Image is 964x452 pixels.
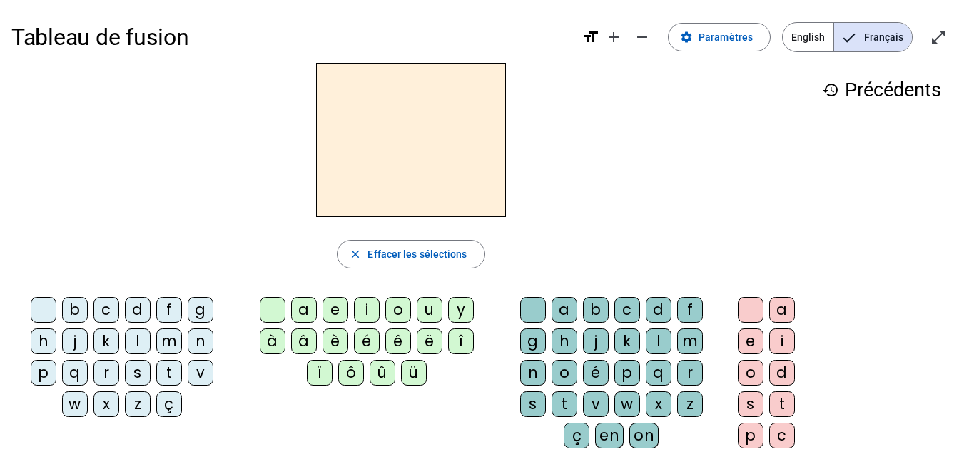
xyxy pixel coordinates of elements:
[699,29,753,46] span: Paramètres
[156,297,182,323] div: f
[93,391,119,417] div: x
[31,360,56,386] div: p
[552,328,577,354] div: h
[677,391,703,417] div: z
[520,328,546,354] div: g
[125,297,151,323] div: d
[583,360,609,386] div: é
[93,297,119,323] div: c
[370,360,395,386] div: û
[349,248,362,261] mat-icon: close
[628,23,656,51] button: Diminuer la taille de la police
[62,297,88,323] div: b
[738,391,763,417] div: s
[583,391,609,417] div: v
[552,391,577,417] div: t
[417,328,442,354] div: ë
[338,360,364,386] div: ô
[323,297,348,323] div: e
[125,328,151,354] div: l
[188,328,213,354] div: n
[582,29,599,46] mat-icon: format_size
[738,423,763,448] div: p
[646,328,671,354] div: l
[564,423,589,448] div: ç
[448,297,474,323] div: y
[680,31,693,44] mat-icon: settings
[337,240,484,268] button: Effacer les sélections
[188,297,213,323] div: g
[614,360,640,386] div: p
[31,328,56,354] div: h
[677,328,703,354] div: m
[738,360,763,386] div: o
[738,328,763,354] div: e
[646,391,671,417] div: x
[385,297,411,323] div: o
[156,328,182,354] div: m
[552,360,577,386] div: o
[634,29,651,46] mat-icon: remove
[62,360,88,386] div: q
[599,23,628,51] button: Augmenter la taille de la police
[307,360,333,386] div: ï
[93,360,119,386] div: r
[834,23,912,51] span: Français
[677,297,703,323] div: f
[783,23,833,51] span: English
[188,360,213,386] div: v
[614,297,640,323] div: c
[552,297,577,323] div: a
[93,328,119,354] div: k
[822,74,941,106] h3: Précédents
[354,297,380,323] div: i
[260,328,285,354] div: à
[822,81,839,99] mat-icon: history
[367,246,467,263] span: Effacer les sélections
[125,360,151,386] div: s
[62,328,88,354] div: j
[448,328,474,354] div: î
[605,29,622,46] mat-icon: add
[323,328,348,354] div: è
[668,23,771,51] button: Paramètres
[62,391,88,417] div: w
[595,423,624,448] div: en
[769,360,795,386] div: d
[769,391,795,417] div: t
[385,328,411,354] div: ê
[520,391,546,417] div: s
[769,328,795,354] div: i
[291,297,317,323] div: a
[11,14,571,60] h1: Tableau de fusion
[646,360,671,386] div: q
[769,297,795,323] div: a
[583,328,609,354] div: j
[156,360,182,386] div: t
[291,328,317,354] div: â
[629,423,659,448] div: on
[614,328,640,354] div: k
[354,328,380,354] div: é
[156,391,182,417] div: ç
[520,360,546,386] div: n
[769,423,795,448] div: c
[583,297,609,323] div: b
[677,360,703,386] div: r
[646,297,671,323] div: d
[417,297,442,323] div: u
[782,22,913,52] mat-button-toggle-group: Language selection
[924,23,953,51] button: Entrer en plein écran
[614,391,640,417] div: w
[930,29,947,46] mat-icon: open_in_full
[125,391,151,417] div: z
[401,360,427,386] div: ü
